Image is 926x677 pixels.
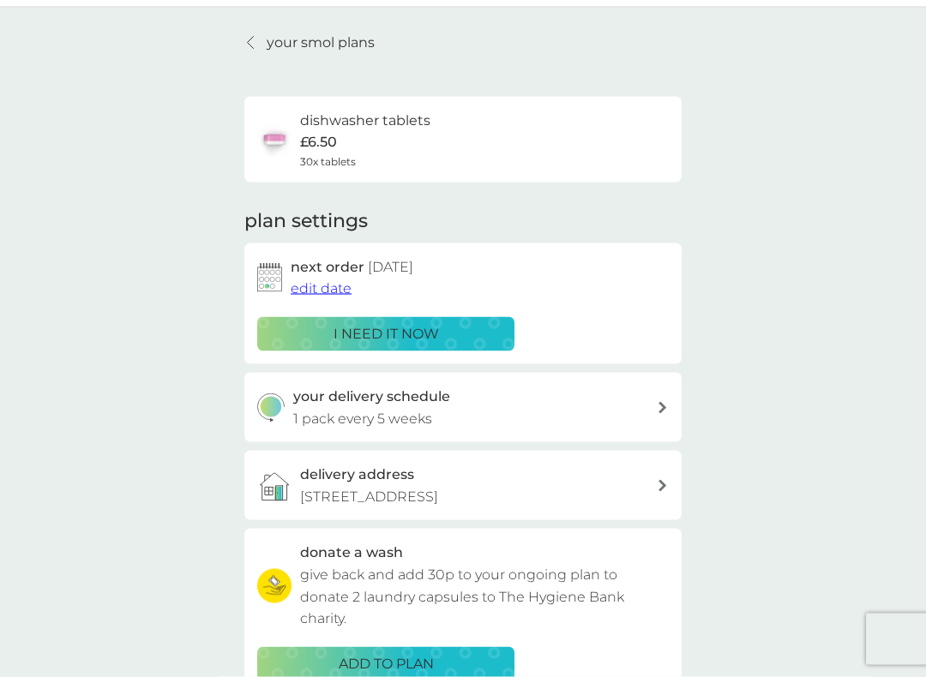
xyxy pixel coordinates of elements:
[291,280,352,297] span: edit date
[267,32,375,54] p: your smol plans
[300,131,337,153] p: £6.50
[339,653,434,675] p: ADD TO PLAN
[244,451,682,520] a: delivery address[STREET_ADDRESS]
[300,153,356,170] span: 30x tablets
[257,123,292,157] img: dishwasher tablets
[244,32,375,54] a: your smol plans
[300,464,414,486] h3: delivery address
[300,564,669,630] p: give back and add 30p to your ongoing plan to donate 2 laundry capsules to The Hygiene Bank charity.
[300,486,438,508] p: [STREET_ADDRESS]
[368,259,413,275] span: [DATE]
[244,373,682,442] button: your delivery schedule1 pack every 5 weeks
[293,386,450,408] h3: your delivery schedule
[334,323,439,345] p: i need it now
[291,256,413,279] h2: next order
[291,278,352,300] button: edit date
[257,317,514,351] button: i need it now
[244,208,368,235] h2: plan settings
[300,542,403,564] h3: donate a wash
[293,408,432,430] p: 1 pack every 5 weeks
[300,110,430,132] h6: dishwasher tablets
